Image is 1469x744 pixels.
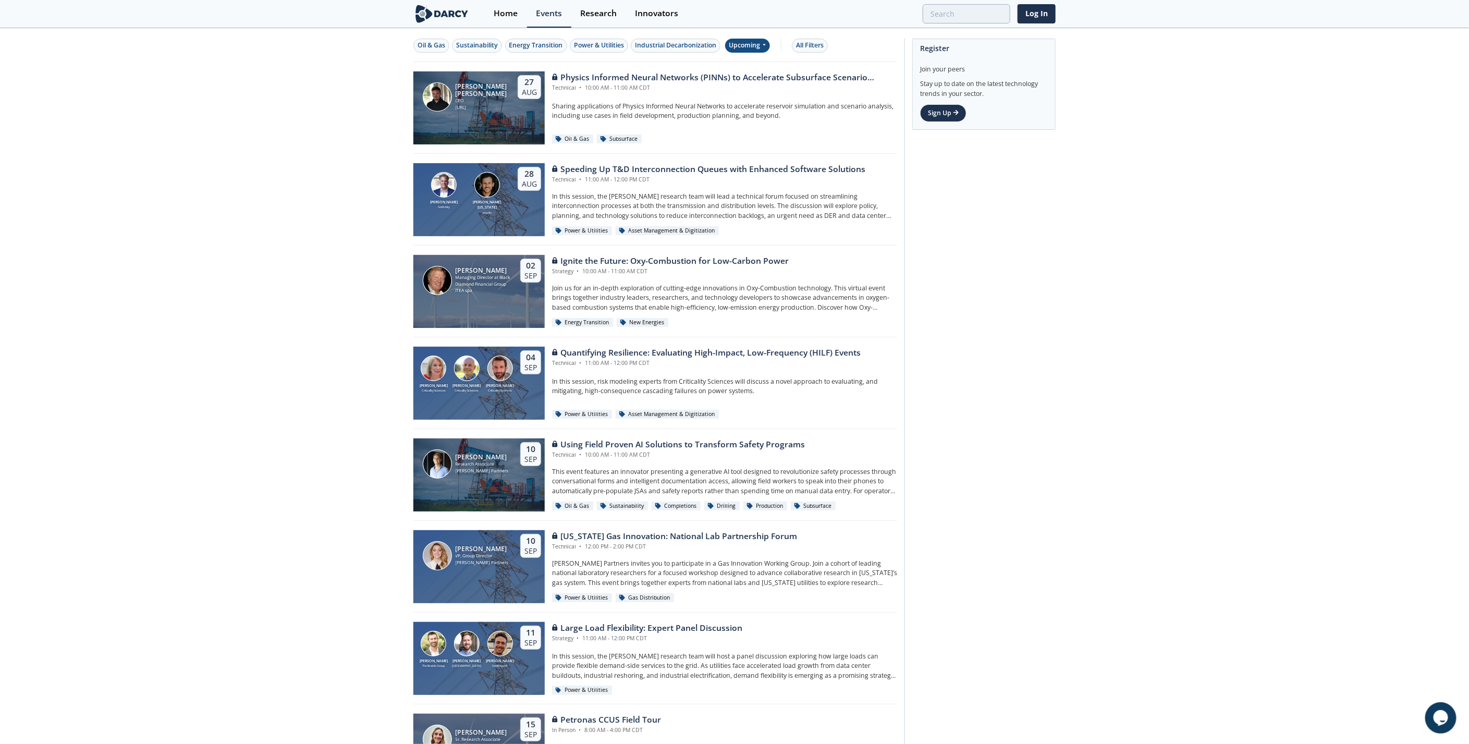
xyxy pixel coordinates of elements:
img: Ross Dakin [487,356,513,381]
p: [PERSON_NAME] Partners invites you to participate in a Gas Innovation Working Group. Join a cohor... [552,559,897,588]
div: [GEOGRAPHIC_DATA] [450,664,484,668]
div: [PERSON_NAME] [417,383,450,389]
div: Asset Management & Digitization [616,226,719,236]
div: 10 [524,444,537,455]
div: In Person 8:00 AM - 4:00 PM CDT [552,726,661,735]
div: 10 [524,536,537,546]
span: • [575,267,581,275]
img: Ryan Hledik [421,631,446,656]
div: [US_STATE] Gas Innovation: National Lab Partnership Forum [552,530,797,543]
input: Advanced Search [923,4,1010,23]
div: Subsurface [597,135,642,144]
div: Managing Director at Black Diamond Financial Group [456,274,511,287]
div: Power & Utilities [552,410,612,419]
div: 28 [522,169,537,179]
div: Technical 11:00 AM - 12:00 PM CDT [552,359,861,368]
button: All Filters [792,39,828,53]
div: CEO [456,97,509,104]
div: GridUnity [428,205,460,209]
a: Ruben Rodriguez Torrado [PERSON_NAME] [PERSON_NAME] CEO [URL] 27 Aug Physics Informed Neural Netw... [413,71,897,144]
div: envelio [471,211,503,215]
a: Susan Ginsburg [PERSON_NAME] Criticality Sciences Ben Ruddell [PERSON_NAME] Criticality Sciences ... [413,347,897,420]
div: [PERSON_NAME] [456,729,509,736]
img: Patrick Imeson [423,266,452,295]
a: Log In [1018,4,1056,23]
div: 02 [524,261,537,271]
p: In this session, the [PERSON_NAME] research team will host a panel discussion exploring how large... [552,652,897,680]
div: Stay up to date on the latest technology trends in your sector. [920,74,1048,99]
div: Technical 10:00 AM - 11:00 AM CDT [552,84,897,92]
div: The Brattle Group [417,664,450,668]
div: Physics Informed Neural Networks (PINNs) to Accelerate Subsurface Scenario Analysis [552,71,897,84]
div: Asset Management & Digitization [616,410,719,419]
div: Large Load Flexibility: Expert Panel Discussion [552,622,742,635]
div: Industrial Decarbonization [635,41,716,50]
div: Technical 11:00 AM - 12:00 PM CDT [552,176,865,184]
span: • [575,635,581,642]
div: Completions [652,502,701,511]
div: 27 [522,77,537,88]
div: New Energies [617,318,668,327]
button: Oil & Gas [413,39,449,53]
img: Nick Guay [487,631,513,656]
div: Sep [524,271,537,280]
div: Quantifying Resilience: Evaluating High-Impact, Low-Frequency (HILF) Events [552,347,861,359]
img: Lindsey Motlow [423,541,452,570]
div: Production [743,502,787,511]
p: Join us for an in-depth exploration of cutting-edge innovations in Oxy-Combustion technology. Thi... [552,284,897,312]
div: Strategy 11:00 AM - 12:00 PM CDT [552,635,742,643]
div: Oil & Gas [552,135,593,144]
div: 04 [524,352,537,363]
button: Energy Transition [505,39,567,53]
div: Energy Transition [509,41,563,50]
div: Ignite the Future: Oxy-Combustion for Low-Carbon Power [552,255,789,267]
div: Home [494,9,518,18]
div: Sep [524,730,537,739]
div: 11 [524,628,537,638]
span: • [578,176,583,183]
div: [PERSON_NAME] [456,267,511,274]
button: Power & Utilities [570,39,628,53]
div: Speeding Up T&D Interconnection Queues with Enhanced Software Solutions [552,163,865,176]
span: • [578,359,583,367]
div: Upcoming [725,39,770,53]
span: • [578,451,583,458]
div: Technical 10:00 AM - 11:00 AM CDT [552,451,805,459]
div: Using Field Proven AI Solutions to Transform Safety Programs [552,438,805,451]
div: [PERSON_NAME] Partners [456,559,509,566]
div: Sep [524,546,537,556]
img: Luigi Montana [474,172,500,198]
div: Criticality Sciences [483,388,517,393]
div: Aug [522,179,537,189]
div: Sep [524,363,537,372]
div: Sep [524,638,537,648]
a: Ryan Hledik [PERSON_NAME] The Brattle Group Tyler Norris [PERSON_NAME] [GEOGRAPHIC_DATA] Nick Gua... [413,622,897,695]
img: Susan Ginsburg [421,356,446,381]
a: Brian Fitzsimons [PERSON_NAME] GridUnity Luigi Montana [PERSON_NAME][US_STATE] envelio 28 Aug Spe... [413,163,897,236]
div: [PERSON_NAME] [417,658,450,664]
a: Sign Up [920,104,966,122]
div: VP, Group Director [456,553,509,559]
div: Criticality Sciences [450,388,484,393]
img: Tyler Norris [454,631,480,656]
div: Events [536,9,562,18]
p: In this session, the [PERSON_NAME] research team will lead a technical forum focused on streamlin... [552,192,897,221]
div: [PERSON_NAME] [456,545,509,553]
div: [PERSON_NAME] [483,383,517,389]
div: Sep [524,455,537,464]
div: [PERSON_NAME] [456,454,509,461]
div: All Filters [796,41,824,50]
div: Oil & Gas [552,502,593,511]
p: This event features an innovator presenting a generative AI tool designed to revolutionize safety... [552,467,897,496]
div: ITEA spa [456,287,511,294]
p: Sharing applications of Physics Informed Neural Networks to accelerate reservoir simulation and s... [552,102,897,121]
div: [PERSON_NAME] Partners [456,468,509,474]
div: [PERSON_NAME] [450,658,484,664]
div: Gas Distribution [616,593,674,603]
div: GridBeyond [483,664,517,668]
div: [PERSON_NAME] [450,383,484,389]
div: [URL] [456,104,509,111]
img: Ruben Rodriguez Torrado [423,82,452,112]
div: Oil & Gas [418,41,445,50]
div: Innovators [635,9,678,18]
